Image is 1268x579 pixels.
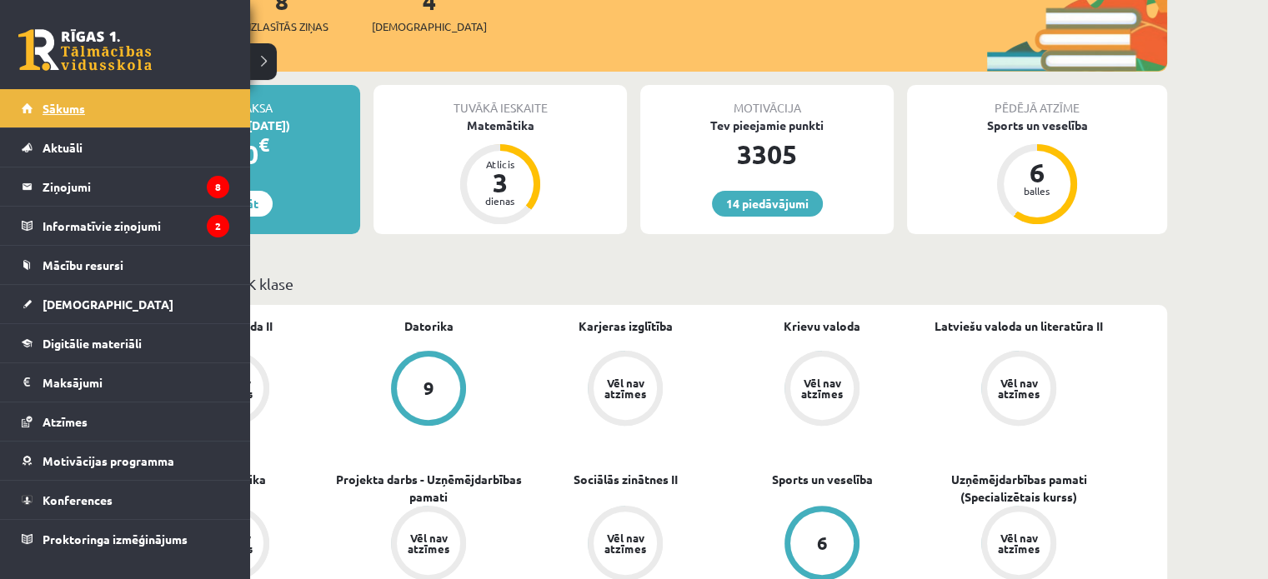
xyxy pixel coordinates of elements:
legend: Informatīvie ziņojumi [43,207,229,245]
div: Vēl nav atzīmes [995,377,1042,399]
div: Vēl nav atzīmes [995,532,1042,554]
a: Proktoringa izmēģinājums [22,520,229,558]
span: Sākums [43,101,85,116]
span: [DEMOGRAPHIC_DATA] [372,18,487,35]
span: [DEMOGRAPHIC_DATA] [43,297,173,312]
a: Sports un veselība 6 balles [907,117,1167,227]
i: 2 [207,215,229,237]
div: Vēl nav atzīmes [602,532,649,554]
div: balles [1012,186,1062,196]
div: Vēl nav atzīmes [799,377,845,399]
a: Motivācijas programma [22,442,229,480]
div: Pēdējā atzīme [907,85,1167,117]
span: Digitālie materiāli [43,336,142,351]
div: 3305 [640,134,894,174]
span: Konferences [43,492,113,507]
a: Maksājumi [22,363,229,402]
a: Vēl nav atzīmes [724,351,920,429]
div: 3 [475,169,525,196]
a: 14 piedāvājumi [712,191,823,217]
a: Ziņojumi8 [22,167,229,206]
div: Tuvākā ieskaite [373,85,627,117]
a: 9 [330,351,527,429]
a: Konferences [22,481,229,519]
span: Mācību resursi [43,257,123,272]
a: Informatīvie ziņojumi2 [22,207,229,245]
a: Datorika [404,317,454,335]
a: [DEMOGRAPHIC_DATA] [22,285,229,323]
span: Neizlasītās ziņas [235,18,328,35]
div: Tev pieejamie punkti [640,117,894,134]
a: Rīgas 1. Tālmācības vidusskola [18,29,152,71]
div: 6 [1012,159,1062,186]
a: Atzīmes [22,402,229,441]
i: 8 [207,176,229,198]
span: Atzīmes [43,414,88,429]
div: 6 [817,534,828,552]
span: Proktoringa izmēģinājums [43,532,188,547]
span: Motivācijas programma [43,453,174,468]
div: 9 [424,379,434,397]
div: Matemātika [373,117,627,134]
span: Aktuāli [43,140,83,155]
a: Mācību resursi [22,246,229,284]
a: Uzņēmējdarbības pamati (Specializētais kurss) [920,471,1117,506]
a: Latviešu valoda un literatūra II [935,317,1103,335]
div: Vēl nav atzīmes [405,532,452,554]
a: Matemātika Atlicis 3 dienas [373,117,627,227]
span: € [258,132,269,157]
div: Motivācija [640,85,894,117]
div: Sports un veselība [907,117,1167,134]
a: Karjeras izglītība [579,317,673,335]
a: Sports un veselība [772,471,873,488]
a: Aktuāli [22,128,229,167]
legend: Ziņojumi [43,167,229,206]
a: Digitālie materiāli [22,324,229,362]
a: Krievu valoda [784,317,860,335]
a: Vēl nav atzīmes [527,351,724,429]
a: Projekta darbs - Uzņēmējdarbības pamati [330,471,527,506]
div: dienas [475,196,525,206]
legend: Maksājumi [43,363,229,402]
a: Sākums [22,89,229,127]
div: Atlicis [475,159,525,169]
a: Sociālās zinātnes II [574,471,678,488]
div: Vēl nav atzīmes [602,377,649,399]
p: Mācību plāns 12.b2 JK klase [107,272,1160,295]
a: Vēl nav atzīmes [920,351,1117,429]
